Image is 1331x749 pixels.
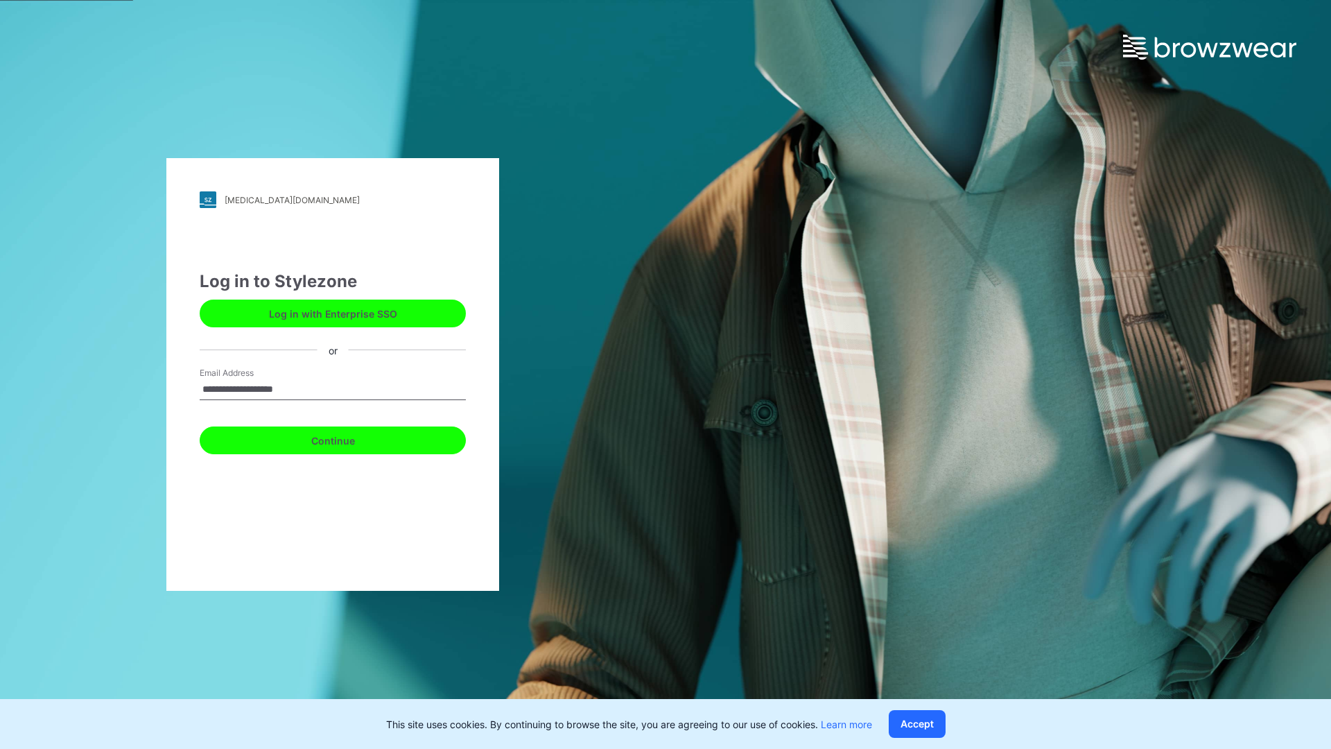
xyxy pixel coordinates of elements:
[1123,35,1296,60] img: browzwear-logo.e42bd6dac1945053ebaf764b6aa21510.svg
[200,427,466,454] button: Continue
[317,343,349,357] div: or
[200,269,466,294] div: Log in to Stylezone
[200,191,466,208] a: [MEDICAL_DATA][DOMAIN_NAME]
[889,710,946,738] button: Accept
[200,367,297,379] label: Email Address
[225,195,360,205] div: [MEDICAL_DATA][DOMAIN_NAME]
[200,300,466,327] button: Log in with Enterprise SSO
[200,191,216,208] img: stylezone-logo.562084cfcfab977791bfbf7441f1a819.svg
[386,717,872,732] p: This site uses cookies. By continuing to browse the site, you are agreeing to our use of cookies.
[821,718,872,730] a: Learn more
